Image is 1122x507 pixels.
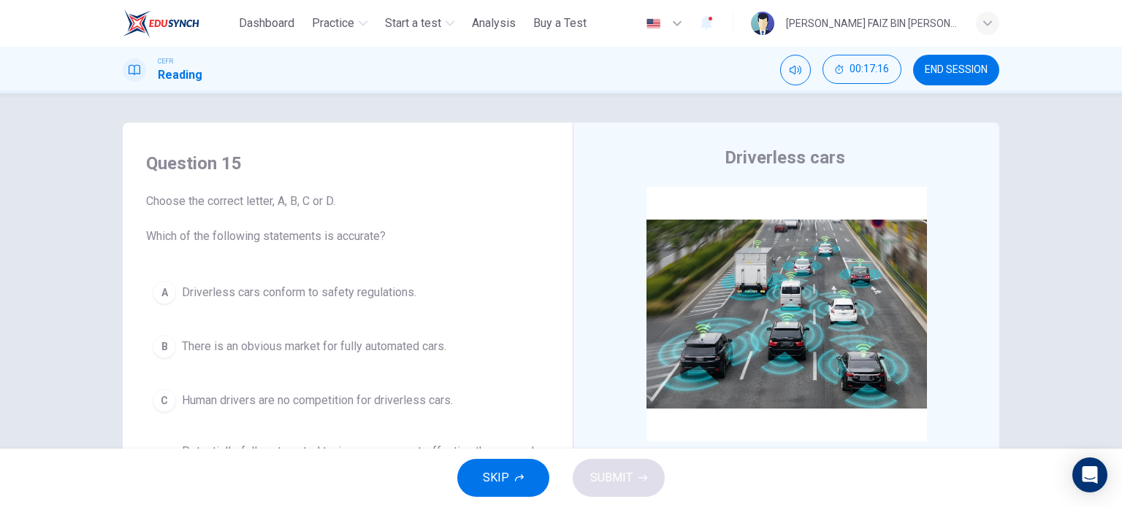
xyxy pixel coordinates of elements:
[158,66,202,84] h1: Reading
[533,15,587,32] span: Buy a Test
[146,382,549,419] button: CHuman drivers are no competition for driverless cars.
[146,436,549,484] button: DPotentially, fully automated taxis are more cost-effective than normal taxis.
[644,18,663,29] img: en
[182,338,446,355] span: There is an obvious market for fully automated cars.
[146,193,549,245] span: Choose the correct letter, A, B, C or D. Which of the following statements is accurate?
[123,9,199,38] img: ELTC logo
[457,459,549,497] button: SKIP
[158,56,173,66] span: CEFR
[239,15,294,32] span: Dashboard
[483,468,509,488] span: SKIP
[823,55,901,84] button: 00:17:16
[146,152,549,175] h4: Question 15
[379,10,460,36] button: Start a test
[751,12,774,35] img: Profile picture
[182,443,543,478] span: Potentially, fully automated taxis are more cost-effective than normal taxis.
[123,9,233,38] a: ELTC logo
[233,10,300,36] button: Dashboard
[850,63,889,75] span: 00:17:16
[823,55,901,85] div: Hide
[153,335,176,358] div: B
[913,55,999,85] button: END SESSION
[786,15,958,32] div: [PERSON_NAME] FAIZ BIN [PERSON_NAME]
[182,392,453,409] span: Human drivers are no competition for driverless cars.
[153,281,176,304] div: A
[925,64,988,76] span: END SESSION
[780,55,811,85] div: Mute
[182,284,416,301] span: Driverless cars conform to safety regulations.
[527,10,592,36] button: Buy a Test
[312,15,354,32] span: Practice
[725,146,845,169] h4: Driverless cars
[153,389,176,412] div: C
[146,274,549,311] button: ADriverless cars conform to safety regulations.
[306,10,373,36] button: Practice
[466,10,522,36] button: Analysis
[472,15,516,32] span: Analysis
[385,15,441,32] span: Start a test
[1072,457,1107,492] div: Open Intercom Messenger
[146,328,549,365] button: BThere is an obvious market for fully automated cars.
